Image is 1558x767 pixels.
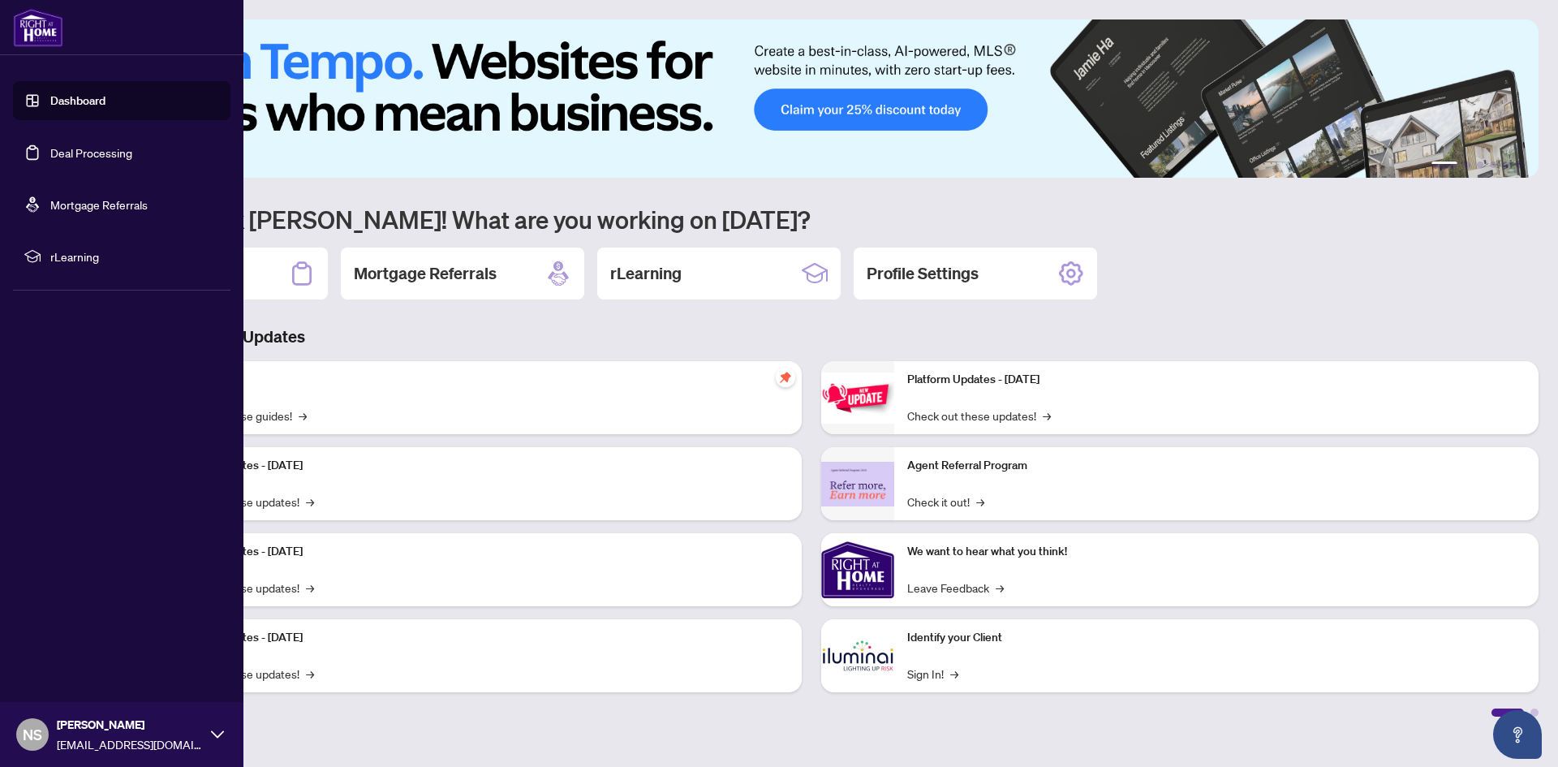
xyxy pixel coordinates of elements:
[950,665,958,683] span: →
[821,462,894,506] img: Agent Referral Program
[821,373,894,424] img: Platform Updates - June 23, 2025
[867,262,979,285] h2: Profile Settings
[1493,710,1542,759] button: Open asap
[50,248,219,265] span: rLearning
[84,204,1539,235] h1: Welcome back [PERSON_NAME]! What are you working on [DATE]?
[996,579,1004,597] span: →
[907,493,984,511] a: Check it out!→
[299,407,307,424] span: →
[1516,162,1522,168] button: 6
[1431,162,1457,168] button: 1
[1464,162,1470,168] button: 2
[1503,162,1509,168] button: 5
[84,325,1539,348] h3: Brokerage & Industry Updates
[57,735,203,753] span: [EMAIL_ADDRESS][DOMAIN_NAME]
[170,457,789,475] p: Platform Updates - [DATE]
[170,629,789,647] p: Platform Updates - [DATE]
[50,93,105,108] a: Dashboard
[1490,162,1496,168] button: 4
[57,716,203,734] span: [PERSON_NAME]
[821,533,894,606] img: We want to hear what you think!
[306,493,314,511] span: →
[776,368,795,387] span: pushpin
[170,543,789,561] p: Platform Updates - [DATE]
[907,407,1051,424] a: Check out these updates!→
[13,8,63,47] img: logo
[50,197,148,212] a: Mortgage Referrals
[306,579,314,597] span: →
[1477,162,1483,168] button: 3
[170,371,789,389] p: Self-Help
[907,457,1526,475] p: Agent Referral Program
[907,543,1526,561] p: We want to hear what you think!
[821,619,894,692] img: Identify your Client
[907,629,1526,647] p: Identify your Client
[23,723,42,746] span: NS
[976,493,984,511] span: →
[610,262,682,285] h2: rLearning
[1043,407,1051,424] span: →
[907,665,958,683] a: Sign In!→
[907,579,1004,597] a: Leave Feedback→
[306,665,314,683] span: →
[50,145,132,160] a: Deal Processing
[354,262,497,285] h2: Mortgage Referrals
[907,371,1526,389] p: Platform Updates - [DATE]
[84,19,1539,178] img: Slide 0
